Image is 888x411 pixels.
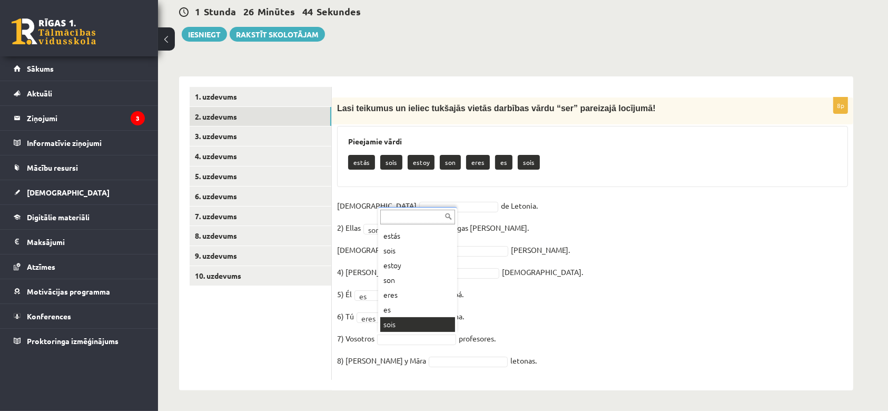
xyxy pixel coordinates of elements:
div: eres [380,288,455,302]
div: estoy [380,258,455,273]
div: estás [380,229,455,243]
div: es [380,302,455,317]
div: sois [380,243,455,258]
div: son [380,273,455,288]
div: sois [380,317,455,332]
